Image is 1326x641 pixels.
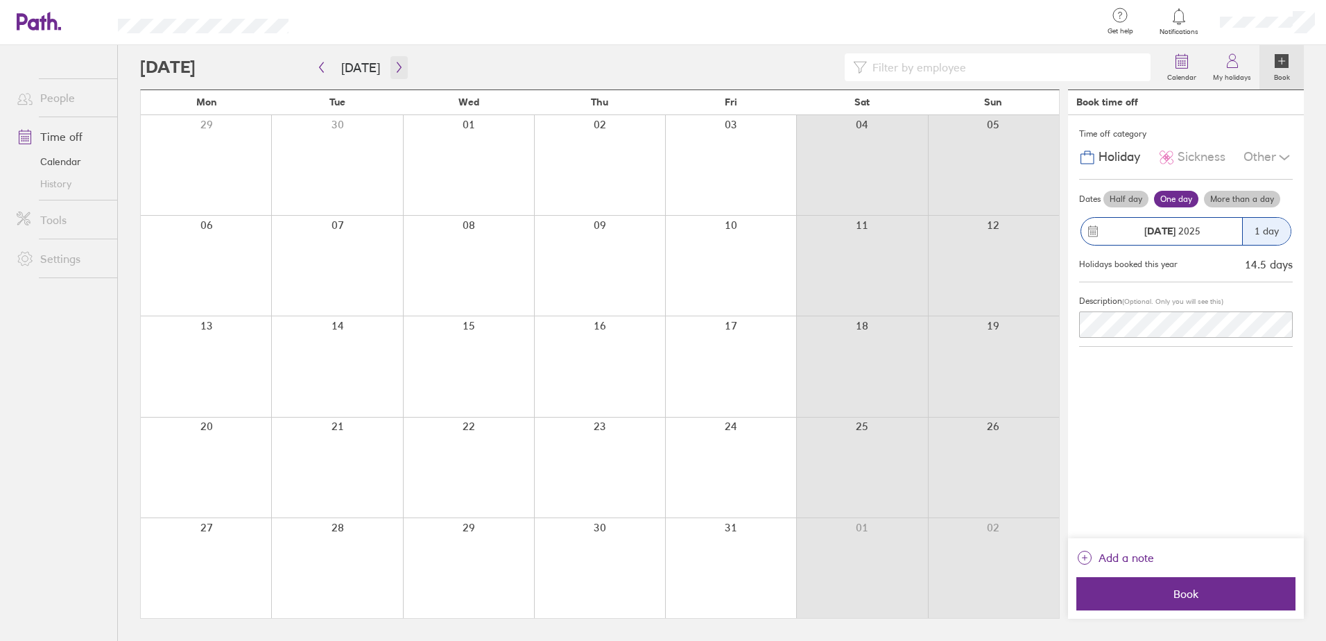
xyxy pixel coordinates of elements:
[1243,144,1293,171] div: Other
[6,206,117,234] a: Tools
[6,84,117,112] a: People
[1079,296,1122,306] span: Description
[1098,27,1143,35] span: Get help
[1076,577,1295,610] button: Book
[1079,259,1178,269] div: Holidays booked this year
[725,96,737,108] span: Fri
[458,96,479,108] span: Wed
[1159,69,1205,82] label: Calendar
[1079,123,1293,144] div: Time off category
[591,96,608,108] span: Thu
[867,54,1142,80] input: Filter by employee
[6,245,117,273] a: Settings
[1099,150,1140,164] span: Holiday
[984,96,1002,108] span: Sun
[1099,547,1154,569] span: Add a note
[1144,225,1200,237] span: 2025
[1205,45,1259,89] a: My holidays
[1122,297,1223,306] span: (Optional. Only you will see this)
[1157,7,1202,36] a: Notifications
[1079,194,1101,204] span: Dates
[1266,69,1298,82] label: Book
[329,96,345,108] span: Tue
[1245,258,1293,271] div: 14.5 days
[196,96,217,108] span: Mon
[1103,191,1148,207] label: Half day
[1157,28,1202,36] span: Notifications
[1154,191,1198,207] label: One day
[6,123,117,151] a: Time off
[1079,210,1293,253] button: [DATE] 20251 day
[1242,218,1291,245] div: 1 day
[6,151,117,173] a: Calendar
[1178,150,1225,164] span: Sickness
[1086,588,1286,600] span: Book
[1204,191,1280,207] label: More than a day
[1259,45,1304,89] a: Book
[1205,69,1259,82] label: My holidays
[854,96,870,108] span: Sat
[330,56,391,79] button: [DATE]
[1159,45,1205,89] a: Calendar
[1144,225,1176,237] strong: [DATE]
[1076,547,1154,569] button: Add a note
[6,173,117,195] a: History
[1076,96,1138,108] div: Book time off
